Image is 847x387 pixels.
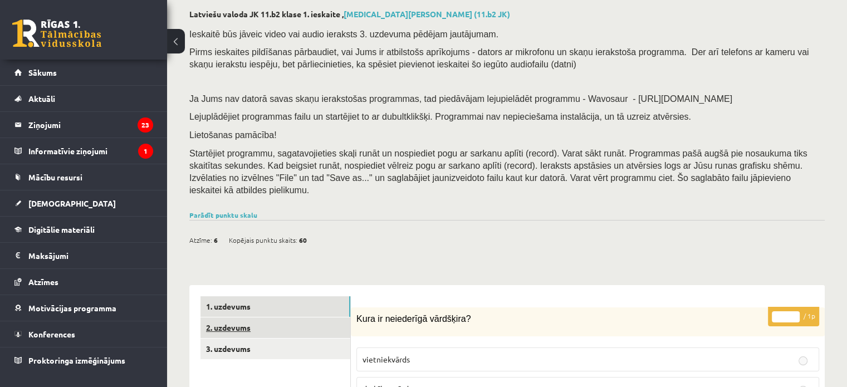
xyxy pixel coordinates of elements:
[200,317,350,338] a: 2. uzdevums
[799,356,807,365] input: vietniekvārds
[28,277,58,287] span: Atzīmes
[189,130,277,140] span: Lietošanas pamācība!
[14,164,153,190] a: Mācību resursi
[189,232,212,248] span: Atzīme:
[28,224,95,234] span: Digitālie materiāli
[14,60,153,85] a: Sākums
[138,144,153,159] i: 1
[200,296,350,317] a: 1. uzdevums
[200,339,350,359] a: 3. uzdevums
[363,354,410,364] span: vietniekvārds
[768,307,819,326] p: / 1p
[138,117,153,133] i: 23
[28,243,153,268] legend: Maksājumi
[28,112,153,138] legend: Ziņojumi
[189,112,691,121] span: Lejuplādējiet programmas failu un startējiet to ar dubultklikšķi. Programmai nav nepieciešama ins...
[299,232,307,248] span: 60
[14,217,153,242] a: Digitālie materiāli
[189,149,807,195] span: Startējiet programmu, sagatavojieties skaļi runāt un nospiediet pogu ar sarkanu aplīti (record). ...
[14,86,153,111] a: Aktuāli
[229,232,297,248] span: Kopējais punktu skaits:
[214,232,218,248] span: 6
[28,355,125,365] span: Proktoringa izmēģinājums
[189,94,732,104] span: Ja Jums nav datorā savas skaņu ierakstošas programmas, tad piedāvājam lejupielādēt programmu - Wa...
[14,269,153,295] a: Atzīmes
[189,47,809,69] span: Pirms ieskaites pildīšanas pārbaudiet, vai Jums ir atbilstošs aprīkojums - dators ar mikrofonu un...
[14,112,153,138] a: Ziņojumi23
[189,210,257,219] a: Parādīt punktu skalu
[28,329,75,339] span: Konferences
[189,30,498,39] span: Ieskaitē būs jāveic video vai audio ieraksts 3. uzdevuma pēdējam jautājumam.
[14,138,153,164] a: Informatīvie ziņojumi1
[189,9,825,19] h2: Latviešu valoda JK 11.b2 klase 1. ieskaite ,
[14,190,153,216] a: [DEMOGRAPHIC_DATA]
[28,67,57,77] span: Sākums
[14,347,153,373] a: Proktoringa izmēģinājums
[28,198,116,208] span: [DEMOGRAPHIC_DATA]
[28,172,82,182] span: Mācību resursi
[28,94,55,104] span: Aktuāli
[356,314,471,324] span: Kura ir neiederīgā vārdšķira?
[14,243,153,268] a: Maksājumi
[12,19,101,47] a: Rīgas 1. Tālmācības vidusskola
[14,295,153,321] a: Motivācijas programma
[28,303,116,313] span: Motivācijas programma
[14,321,153,347] a: Konferences
[344,9,510,19] a: [MEDICAL_DATA][PERSON_NAME] (11.b2 JK)
[28,138,153,164] legend: Informatīvie ziņojumi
